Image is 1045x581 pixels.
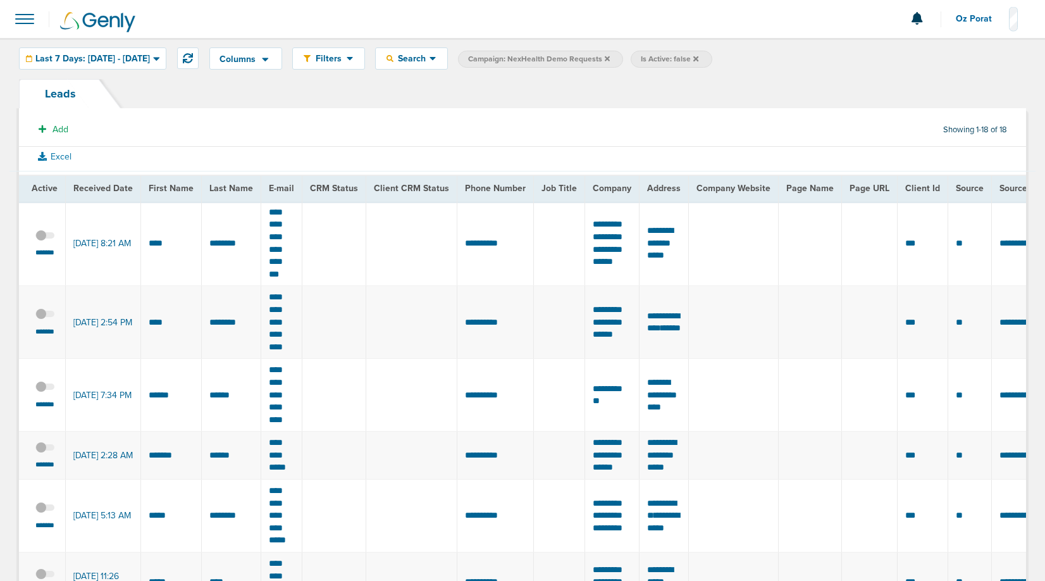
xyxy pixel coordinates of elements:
[66,432,141,480] td: [DATE] 2:28 AM
[66,286,141,359] td: [DATE] 2:54 PM
[956,183,984,194] span: Source
[640,175,689,201] th: Address
[905,183,940,194] span: Client Id
[66,359,141,432] td: [DATE] 7:34 PM
[468,54,610,65] span: Campaign: NexHealth Demo Requests
[60,12,135,32] img: Genly
[850,183,889,194] span: Page URL
[779,175,842,201] th: Page Name
[32,120,75,139] button: Add
[32,183,58,194] span: Active
[66,201,141,286] td: [DATE] 8:21 AM
[311,53,347,64] span: Filters
[35,54,150,63] span: Last 7 Days: [DATE] - [DATE]
[943,125,1007,135] span: Showing 1-18 of 18
[66,480,141,553] td: [DATE] 5:13 AM
[28,149,81,165] button: Excel
[220,55,256,64] span: Columns
[310,183,358,194] span: CRM Status
[269,183,294,194] span: E-mail
[19,79,102,108] a: Leads
[956,15,1001,23] span: Oz Porat
[641,54,698,65] span: Is Active: false
[689,175,779,201] th: Company Website
[465,183,526,194] span: Phone Number
[534,175,585,201] th: Job Title
[73,183,133,194] span: Received Date
[585,175,640,201] th: Company
[209,183,253,194] span: Last Name
[393,53,430,64] span: Search
[149,183,194,194] span: First Name
[366,175,457,201] th: Client CRM Status
[53,124,68,135] span: Add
